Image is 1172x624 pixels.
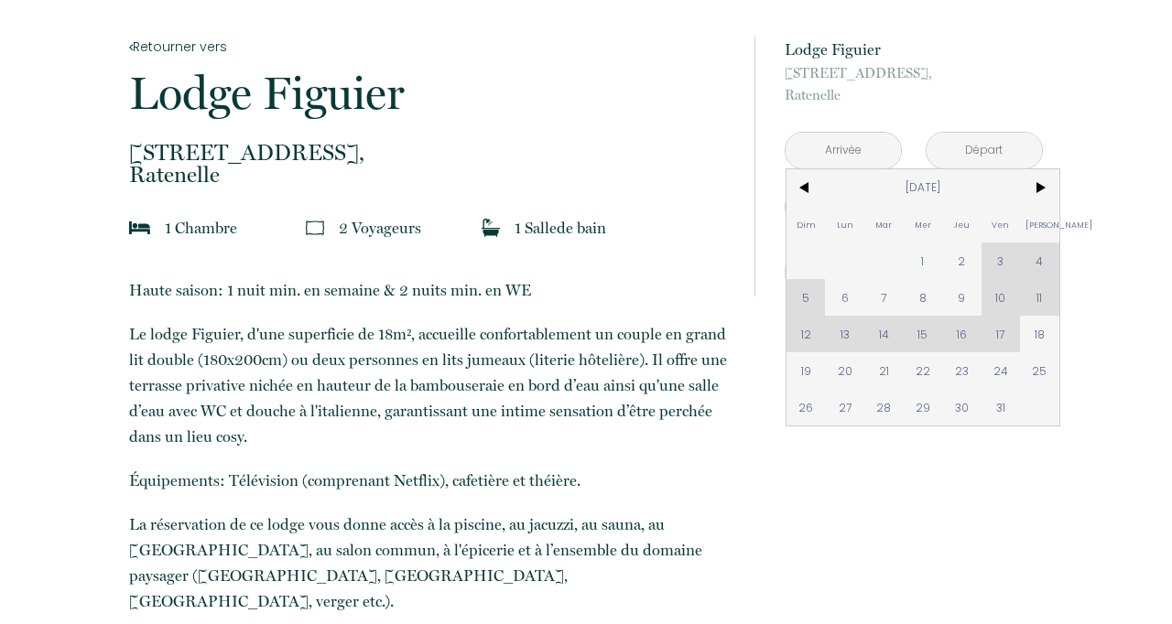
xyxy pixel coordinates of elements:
span: 22 [903,352,942,389]
p: 1 Salle de bain [515,215,606,241]
span: 31 [982,389,1021,425]
span: s [415,219,421,237]
span: Mar [864,206,904,242]
span: 6 [825,279,864,316]
span: [PERSON_NAME] [1020,206,1059,242]
p: Ratenelle [785,62,1043,106]
span: Jeu [942,206,982,242]
span: 25 [1020,352,1059,389]
p: 1 Chambre [165,215,237,241]
span: > [1020,169,1059,206]
span: Mer [903,206,942,242]
span: 21 [864,352,904,389]
span: 30 [942,389,982,425]
span: Dim [787,206,826,242]
span: 2 [942,242,982,279]
span: 1 [903,242,942,279]
span: 28 [864,389,904,425]
p: Haute saison: 1 nuit min. en semaine & 2 nuits min. en WE [129,277,730,303]
p: Lodge Figuier [785,37,1043,62]
span: 8 [903,279,942,316]
button: Réserver [785,247,1043,296]
span: 29 [903,389,942,425]
span: 23 [942,352,982,389]
span: Lun [825,206,864,242]
span: [DATE] [825,169,1020,206]
span: < [787,169,826,206]
span: 20 [825,352,864,389]
span: Ven [982,206,1021,242]
input: Départ [927,133,1042,168]
span: 26 [787,389,826,425]
span: [STREET_ADDRESS], [129,142,730,164]
p: Équipements: Télévision (comprenant Netflix), cafetière et théière. [129,468,730,493]
span: 27 [825,389,864,425]
input: Arrivée [786,133,901,168]
span: 24 [982,352,1021,389]
p: 2 Voyageur [339,215,421,241]
img: guests [306,219,324,237]
span: 9 [942,279,982,316]
p: Lodge Figuier [129,70,730,116]
p: ​Le lodge Figuier, d'une superficie de 18m², accueille confortablement un couple en grand lit dou... [129,321,730,449]
span: 7 [864,279,904,316]
a: Retourner vers [129,37,730,57]
span: [STREET_ADDRESS], [785,62,1043,84]
p: La réservation de ce lodge vous donne accès à la piscine, au jacuzzi, au sauna, au [GEOGRAPHIC_DA... [129,511,730,614]
p: Ratenelle [129,142,730,186]
span: 18 [1020,316,1059,352]
span: 19 [787,352,826,389]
